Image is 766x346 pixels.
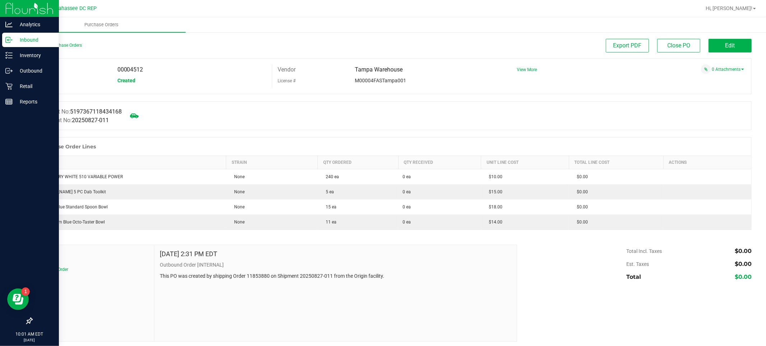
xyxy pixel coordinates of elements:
[486,204,503,209] span: $18.00
[231,220,245,225] span: None
[278,64,296,75] label: Vendor
[657,39,700,52] button: Close PO
[403,204,411,210] span: 0 ea
[5,83,13,90] inline-svg: Retail
[355,78,406,83] span: M00004FASTampa001
[160,272,511,280] p: This PO was created by shipping Order 11853880 on Shipment 20250827-011 from the Origin facility.
[37,107,122,116] label: Manifest No:
[50,5,97,11] span: Tallahassee DC REP
[37,204,222,210] div: GRV 4in Blue Standard Spoon Bowl
[13,66,56,75] p: Outbound
[13,20,56,29] p: Analytics
[667,42,690,49] span: Close PO
[37,219,222,225] div: GRV 16mm Blue Octo-Taster Bowl
[322,204,336,209] span: 15 ea
[5,67,13,74] inline-svg: Outbound
[5,52,13,59] inline-svg: Inventory
[13,51,56,60] p: Inventory
[322,174,339,179] span: 240 ea
[13,36,56,44] p: Inbound
[322,220,336,225] span: 11 ea
[403,174,411,180] span: 0 ea
[663,156,751,169] th: Actions
[231,174,245,179] span: None
[613,42,642,49] span: Export PDF
[403,189,411,195] span: 0 ea
[403,219,411,225] span: 0 ea
[486,189,503,194] span: $15.00
[318,156,398,169] th: Qty Ordered
[5,21,13,28] inline-svg: Analytics
[725,42,735,49] span: Edit
[486,174,503,179] span: $10.00
[17,17,186,32] a: Purchase Orders
[606,39,649,52] button: Export PDF
[37,250,149,259] span: Notes
[398,156,481,169] th: Qty Received
[481,156,569,169] th: Unit Line Cost
[626,261,649,267] span: Est. Taxes
[278,75,296,86] label: License #
[573,189,588,194] span: $0.00
[127,109,141,123] span: Mark as not Arrived
[160,261,511,269] p: Outbound Order [INTERNAL]
[626,248,662,254] span: Total Incl. Taxes
[21,287,30,296] iframe: Resource center unread badge
[75,22,128,28] span: Purchase Orders
[226,156,318,169] th: Strain
[37,189,222,195] div: [PERSON_NAME] 5 PC Dab Toolkit
[735,260,752,267] span: $0.00
[712,67,744,72] a: 0 Attachments
[486,220,503,225] span: $14.00
[13,82,56,91] p: Retail
[117,78,136,83] span: Created
[7,289,29,310] iframe: Resource center
[706,5,752,11] span: Hi, [PERSON_NAME]!
[626,273,641,280] span: Total
[573,220,588,225] span: $0.00
[160,250,217,258] h4: [DATE] 2:31 PM EDT
[13,97,56,106] p: Reports
[3,337,56,343] p: [DATE]
[39,144,96,149] h1: Purchase Order Lines
[709,39,752,52] button: Edit
[3,331,56,337] p: 10:01 AM EDT
[70,108,122,115] span: 5197367118434168
[573,204,588,209] span: $0.00
[322,189,334,194] span: 5 ea
[32,156,226,169] th: Item
[569,156,663,169] th: Total Line Cost
[37,174,222,180] div: FT BATTERY WHITE 510 VARIABLE POWER
[701,64,711,74] span: Attach a document
[117,66,143,73] span: 00004512
[231,189,245,194] span: None
[5,36,13,43] inline-svg: Inbound
[5,98,13,105] inline-svg: Reports
[735,273,752,280] span: $0.00
[72,117,109,124] span: 20250827-011
[231,204,245,209] span: None
[573,174,588,179] span: $0.00
[517,67,537,72] a: View More
[355,66,403,73] span: Tampa Warehouse
[37,116,109,125] label: Shipment No:
[735,248,752,254] span: $0.00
